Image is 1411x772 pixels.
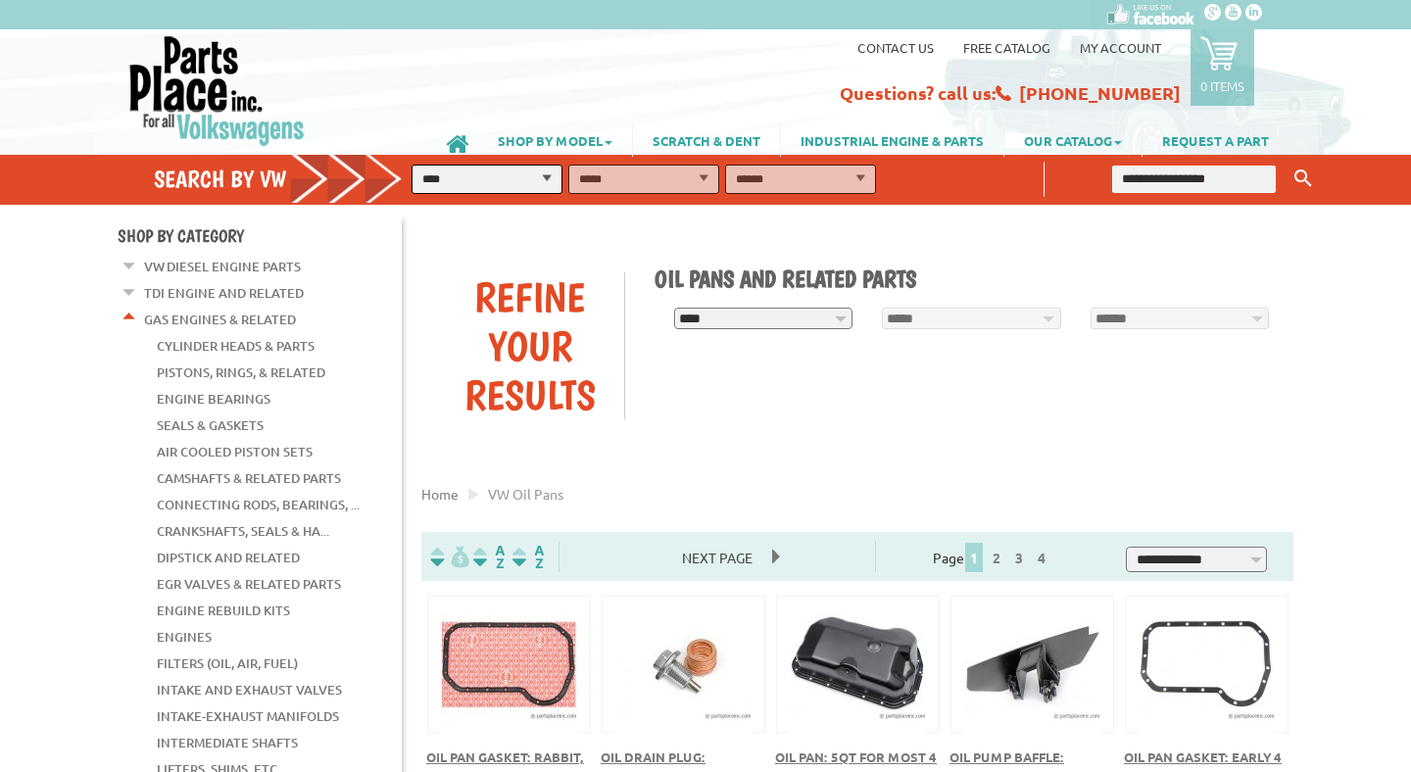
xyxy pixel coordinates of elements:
span: 1 [965,543,983,572]
div: Page [875,541,1108,572]
img: Parts Place Inc! [127,34,307,147]
img: Sort by Headline [469,546,509,568]
a: Engine Bearings [157,386,270,411]
a: SHOP BY MODEL [478,123,632,157]
a: INDUSTRIAL ENGINE & PARTS [781,123,1003,157]
a: Filters (Oil, Air, Fuel) [157,651,298,676]
a: Camshafts & Related Parts [157,465,341,491]
a: Engines [157,624,212,650]
a: VW Diesel Engine Parts [144,254,301,279]
span: Next Page [662,543,772,572]
a: Dipstick and Related [157,545,300,570]
a: Pistons, Rings, & Related [157,360,325,385]
a: 4 [1033,549,1050,566]
span: VW oil pans [488,485,563,503]
a: Cylinder Heads & Parts [157,333,315,359]
a: Engine Rebuild Kits [157,598,290,623]
a: Intermediate Shafts [157,730,298,755]
div: Refine Your Results [436,272,624,419]
a: EGR Valves & Related Parts [157,571,341,597]
a: Intake-Exhaust Manifolds [157,703,339,729]
a: SCRATCH & DENT [633,123,780,157]
a: TDI Engine and Related [144,280,304,306]
p: 0 items [1200,77,1244,94]
h4: Shop By Category [118,225,402,246]
a: REQUEST A PART [1143,123,1289,157]
h4: Search by VW [154,165,422,193]
a: 0 items [1191,29,1254,106]
button: Keyword Search [1289,163,1318,195]
h1: Oil Pans and Related Parts [655,265,1280,293]
a: Air Cooled Piston Sets [157,439,313,464]
a: Crankshafts, Seals & Ha... [157,518,329,544]
a: Gas Engines & Related [144,307,296,332]
a: Home [421,485,459,503]
a: Seals & Gaskets [157,412,264,438]
img: Sort by Sales Rank [509,546,548,568]
a: Connecting Rods, Bearings, ... [157,492,360,517]
img: filterpricelow.svg [430,546,469,568]
a: My Account [1080,39,1161,56]
a: Intake and Exhaust Valves [157,677,342,702]
a: 3 [1010,549,1028,566]
a: Next Page [662,549,772,566]
a: Free Catalog [963,39,1050,56]
a: 2 [988,549,1005,566]
a: Contact us [857,39,934,56]
a: OUR CATALOG [1004,123,1142,157]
